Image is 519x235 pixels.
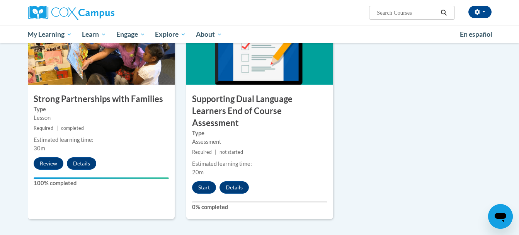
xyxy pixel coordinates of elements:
span: not started [220,149,243,155]
button: Start [192,181,216,194]
span: 20m [192,169,204,175]
span: Engage [116,30,145,39]
label: 0% completed [192,203,327,211]
img: Course Image [28,7,175,85]
span: | [215,149,216,155]
button: Search [438,8,449,17]
label: Type [34,105,169,114]
div: Main menu [16,26,503,43]
div: Estimated learning time: [34,136,169,144]
a: Cox Campus [28,6,175,20]
div: Lesson [34,114,169,122]
img: Cox Campus [28,6,114,20]
a: My Learning [23,26,77,43]
span: completed [61,125,84,131]
div: Assessment [192,138,327,146]
a: Engage [111,26,150,43]
h3: Strong Partnerships with Families [28,93,175,105]
span: | [56,125,58,131]
button: Account Settings [468,6,492,18]
span: About [196,30,222,39]
label: Type [192,129,327,138]
span: My Learning [27,30,72,39]
span: Learn [82,30,106,39]
a: Learn [77,26,111,43]
button: Details [67,157,96,170]
span: Explore [155,30,186,39]
a: En español [455,26,497,43]
a: Explore [150,26,191,43]
div: Estimated learning time: [192,160,327,168]
a: About [191,26,227,43]
span: En español [460,30,492,38]
span: Required [192,149,212,155]
h3: Supporting Dual Language Learners End of Course Assessment [186,93,333,129]
button: Details [220,181,249,194]
img: Course Image [186,7,333,85]
span: 30m [34,145,45,152]
iframe: Button to launch messaging window [488,204,513,229]
span: Required [34,125,53,131]
input: Search Courses [376,8,438,17]
div: Your progress [34,177,169,179]
label: 100% completed [34,179,169,187]
button: Review [34,157,63,170]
